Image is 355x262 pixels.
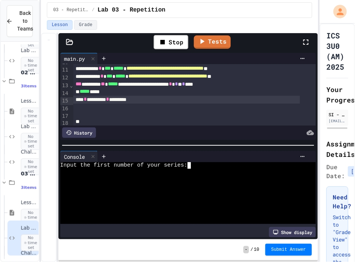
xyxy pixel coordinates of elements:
span: Lesson 03 - Repetition [21,200,37,206]
span: 02 - Conditional Statements (if) [21,69,37,76]
span: 3 items [21,185,36,190]
span: Lab 03 - Repetition [97,6,165,15]
span: Input the first number of your series: [60,162,188,169]
div: [EMAIL_ADDRESS][DOMAIN_NAME] [329,118,346,124]
button: Lesson [47,20,73,30]
div: SI - 11TR 1019638 [PERSON_NAME] SS [329,111,346,118]
div: 15 [60,97,70,105]
span: Challenges 03 - Repetition [21,250,37,257]
div: 17 [60,113,70,120]
div: Stop [154,35,188,49]
button: Grade [74,20,97,30]
span: 03 - Repetition (while and for) [21,170,37,177]
button: Submit Answer [265,244,312,256]
span: No time set [21,158,43,176]
div: History [62,127,96,138]
span: 03 - Repetition (while and for) [53,7,89,13]
span: Fold line [69,82,73,88]
div: 16 [60,105,70,113]
button: Back to Teams [7,5,33,37]
div: 11 [60,66,70,74]
div: Console [60,153,89,161]
div: 13 [60,82,70,90]
span: / [250,247,253,253]
div: 18 [60,120,70,127]
div: 14 [60,90,70,98]
span: Challenges 02 - Conditionals [21,149,37,155]
h1: ICS 3U0 (AM) 2025 [326,30,348,72]
span: Lab 01 - Basics [21,48,37,54]
h3: Need Help? [333,193,342,211]
h2: Your Progress [326,84,348,105]
div: Show display [269,227,316,237]
span: / [92,7,95,13]
div: main.py [60,53,98,64]
div: main.py [60,55,89,63]
span: Lab 03 - Repetition [21,225,37,231]
div: 12 [60,74,70,82]
span: No time set [21,209,43,226]
a: Tests [194,35,231,49]
span: Back to Teams [17,9,33,33]
span: - [243,246,249,253]
span: No time set [21,133,43,150]
h2: Assignment Details [326,139,348,160]
span: Lesson 02 - Conditional Statements (if) [21,98,37,105]
span: Submit Answer [271,247,306,253]
span: No time set [21,108,43,125]
span: No time set [21,57,43,74]
span: Lab 02 - Conditionals [21,124,37,130]
span: No time set [21,234,43,252]
div: Console [60,151,98,162]
span: 3 items [21,84,36,89]
span: 10 [254,247,259,253]
div: My Account [326,3,349,20]
span: Due Date: [326,162,345,180]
